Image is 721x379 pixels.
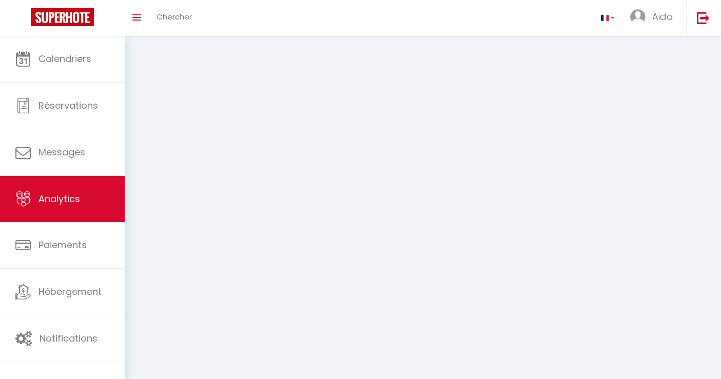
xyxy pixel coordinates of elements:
span: Hébergement [38,285,102,298]
img: ... [630,9,646,25]
span: Messages [38,146,85,158]
span: Notifications [40,332,98,345]
img: Super Booking [31,8,94,26]
span: Chercher [157,11,192,22]
span: Réservations [38,99,98,112]
img: logout [697,11,710,24]
span: Calendriers [38,52,91,65]
span: Aida [652,10,673,23]
span: Paiements [38,238,87,251]
span: Analytics [38,192,80,205]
